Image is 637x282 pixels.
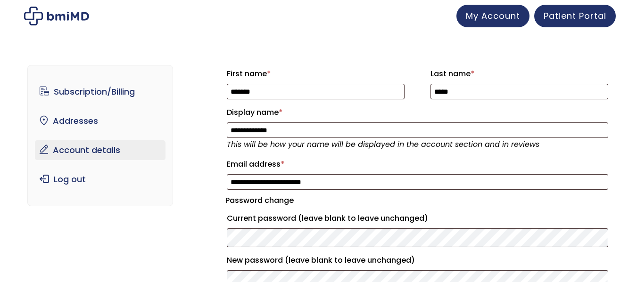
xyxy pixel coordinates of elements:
[227,139,539,150] em: This will be how your name will be displayed in the account section and in reviews
[227,253,608,268] label: New password (leave blank to leave unchanged)
[35,140,165,160] a: Account details
[544,10,606,22] span: Patient Portal
[430,66,608,81] label: Last name
[466,10,520,22] span: My Account
[227,157,608,172] label: Email address
[35,82,165,102] a: Subscription/Billing
[534,5,616,27] a: Patient Portal
[227,66,405,81] label: First name
[227,105,608,120] label: Display name
[456,5,529,27] a: My Account
[35,169,165,189] a: Log out
[35,111,165,131] a: Addresses
[227,211,608,226] label: Current password (leave blank to leave unchanged)
[24,7,89,25] img: My account
[225,194,294,207] legend: Password change
[27,65,173,206] nav: Account pages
